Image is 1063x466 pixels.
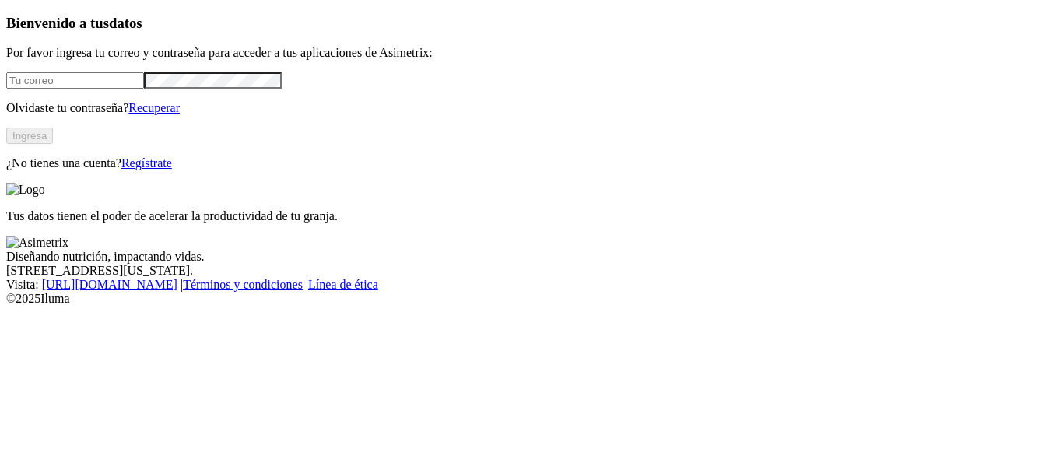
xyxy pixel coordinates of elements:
[42,278,177,291] a: [URL][DOMAIN_NAME]
[6,128,53,144] button: Ingresa
[6,236,68,250] img: Asimetrix
[6,15,1057,32] h3: Bienvenido a tus
[6,278,1057,292] div: Visita : | |
[6,156,1057,170] p: ¿No tienes una cuenta?
[6,101,1057,115] p: Olvidaste tu contraseña?
[6,292,1057,306] div: © 2025 Iluma
[121,156,172,170] a: Regístrate
[308,278,378,291] a: Línea de ética
[6,183,45,197] img: Logo
[6,264,1057,278] div: [STREET_ADDRESS][US_STATE].
[6,46,1057,60] p: Por favor ingresa tu correo y contraseña para acceder a tus aplicaciones de Asimetrix:
[128,101,180,114] a: Recuperar
[6,209,1057,223] p: Tus datos tienen el poder de acelerar la productividad de tu granja.
[109,15,142,31] span: datos
[183,278,303,291] a: Términos y condiciones
[6,250,1057,264] div: Diseñando nutrición, impactando vidas.
[6,72,144,89] input: Tu correo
